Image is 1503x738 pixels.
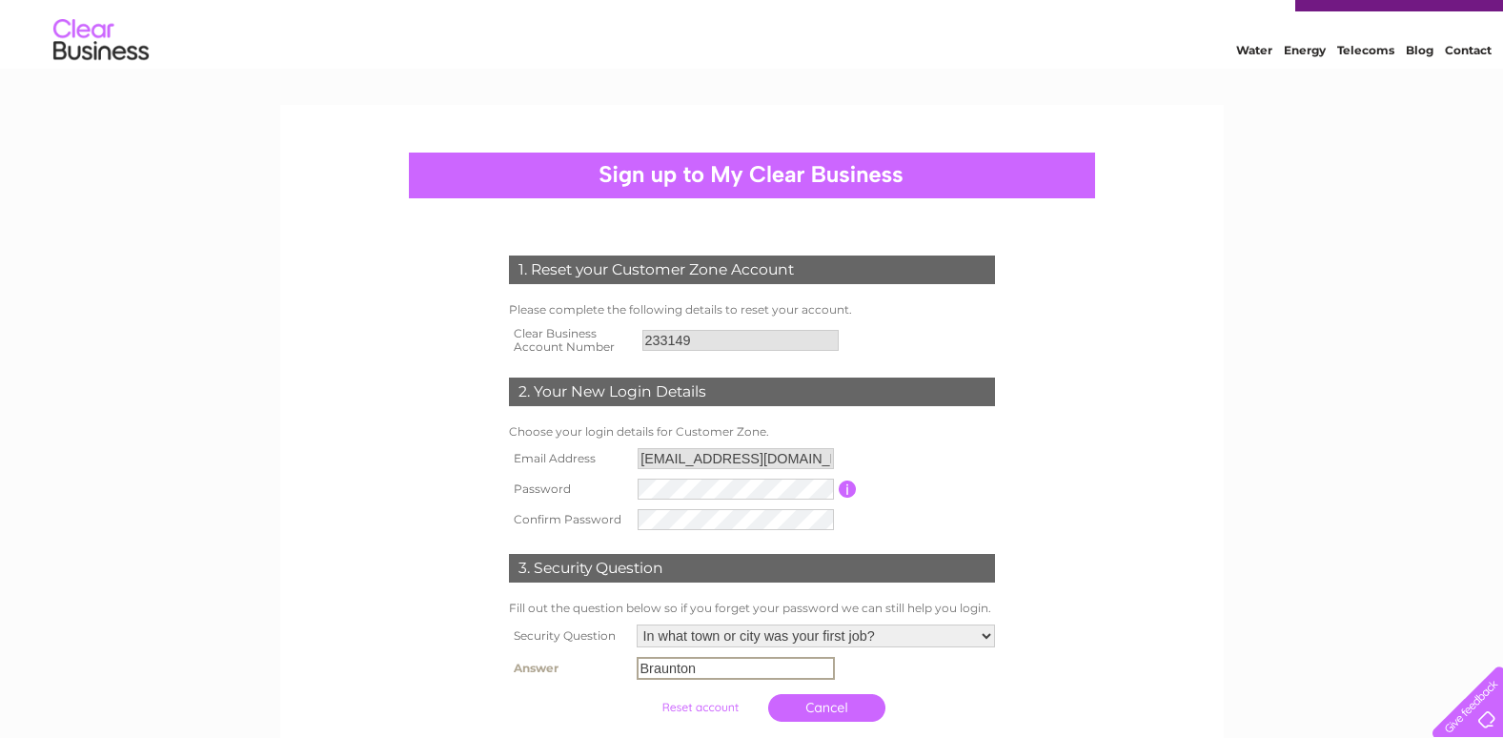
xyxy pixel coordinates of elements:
[504,504,634,535] th: Confirm Password
[504,321,638,359] th: Clear Business Account Number
[641,694,759,721] input: Submit
[504,420,1000,443] td: Choose your login details for Customer Zone.
[504,443,634,474] th: Email Address
[504,652,632,685] th: Answer
[768,694,885,722] a: Cancel
[1337,81,1394,95] a: Telecoms
[504,597,1000,620] td: Fill out the question below so if you forget your password we can still help you login.
[504,620,632,652] th: Security Question
[1445,81,1492,95] a: Contact
[1236,81,1272,95] a: Water
[52,50,150,108] img: logo.png
[1144,10,1275,33] a: 0333 014 3131
[504,474,634,504] th: Password
[1406,81,1433,95] a: Blog
[504,298,1000,321] td: Please complete the following details to reset your account.
[1284,81,1326,95] a: Energy
[509,554,995,583] div: 3. Security Question
[509,378,995,406] div: 2. Your New Login Details
[302,10,1203,92] div: Clear Business is a trading name of Verastar Limited (registered in [GEOGRAPHIC_DATA] No. 3667643...
[839,481,857,498] input: Information
[509,256,995,284] div: 1. Reset your Customer Zone Account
